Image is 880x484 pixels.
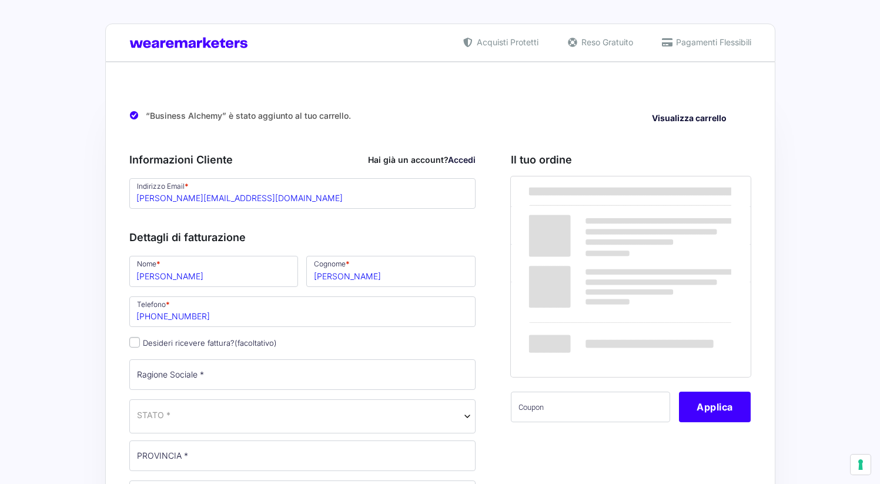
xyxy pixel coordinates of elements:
[129,296,476,327] input: Telefono *
[129,152,476,168] h3: Informazioni Cliente
[137,409,469,421] span: Italia
[129,178,476,209] input: Indirizzo Email *
[474,36,538,48] span: Acquisti Protetti
[511,392,670,422] input: Coupon
[851,455,871,475] button: Le tue preferenze relative al consenso per le tecnologie di tracciamento
[644,109,735,128] a: Visualizza carrello
[129,359,476,390] input: Ragione Sociale *
[129,338,277,348] label: Desideri ricevere fattura?
[658,176,751,207] th: Subtotale
[235,338,277,348] span: (facoltativo)
[511,176,657,207] th: Prodotto
[129,229,476,245] h3: Dettagli di fatturazione
[129,337,140,348] input: Desideri ricevere fattura?(facoltativo)
[368,153,476,166] div: Hai già un account?
[679,392,751,422] button: Applica
[511,245,657,282] th: Subtotale
[578,36,633,48] span: Reso Gratuito
[511,152,751,168] h3: Il tuo ordine
[306,256,476,286] input: Cognome *
[448,155,476,165] a: Accedi
[511,282,657,376] th: Totale
[511,207,657,244] td: Business Alchemy - Ticket Legacy
[129,101,751,131] div: “Business Alchemy” è stato aggiunto al tuo carrello.
[673,36,751,48] span: Pagamenti Flessibili
[137,409,170,421] span: STATO *
[129,440,476,471] input: PROVINCIA *
[9,438,45,473] iframe: Customerly Messenger Launcher
[129,399,476,433] span: Italia
[129,256,299,286] input: Nome *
